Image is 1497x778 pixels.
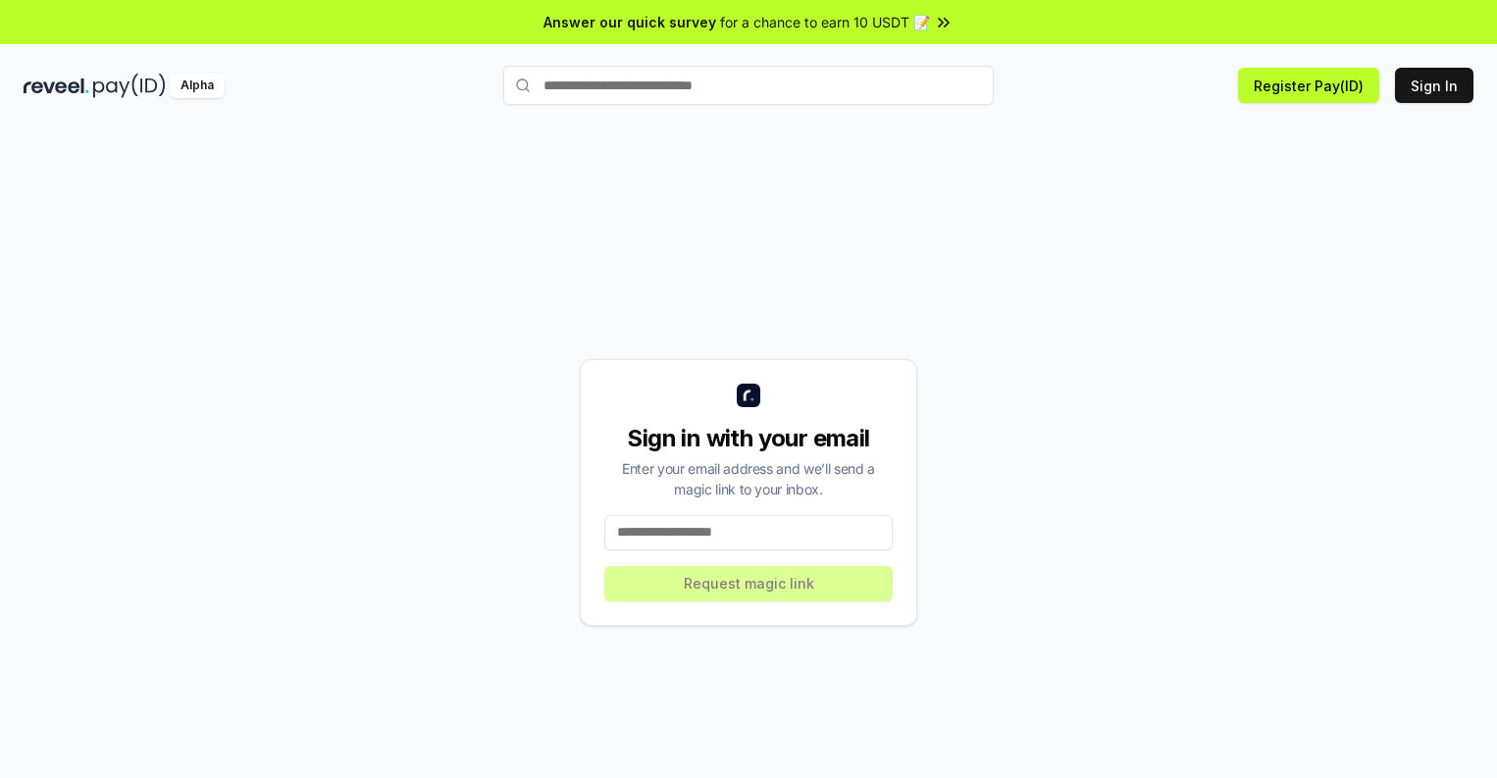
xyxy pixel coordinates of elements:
button: Register Pay(ID) [1238,68,1379,103]
img: logo_small [737,384,760,407]
div: Sign in with your email [604,423,893,454]
div: Alpha [170,74,225,98]
span: for a chance to earn 10 USDT 📝 [720,12,930,32]
span: Answer our quick survey [543,12,716,32]
div: Enter your email address and we’ll send a magic link to your inbox. [604,458,893,499]
img: reveel_dark [24,74,89,98]
img: pay_id [93,74,166,98]
button: Sign In [1395,68,1473,103]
